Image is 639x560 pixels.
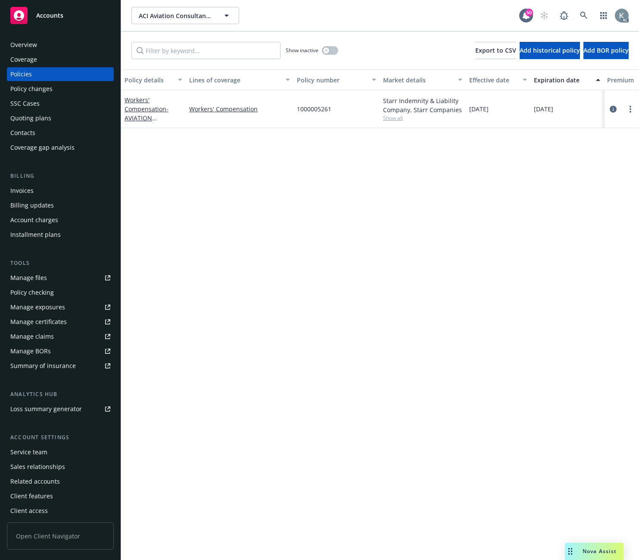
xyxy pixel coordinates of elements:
[293,69,380,90] button: Policy number
[7,315,114,329] a: Manage certificates
[7,504,114,518] a: Client access
[475,46,516,54] span: Export to CSV
[10,97,40,110] div: SSC Cases
[131,42,281,59] input: Filter by keyword...
[530,69,604,90] button: Expiration date
[7,271,114,285] a: Manage files
[131,7,239,24] button: ACI Aviation Consultants, Inc.
[186,69,293,90] button: Lines of coverage
[595,7,612,24] a: Switch app
[10,344,51,358] div: Manage BORs
[7,286,114,299] a: Policy checking
[286,47,318,54] span: Show inactive
[10,359,76,373] div: Summary of insurance
[10,213,58,227] div: Account charges
[10,315,67,329] div: Manage certificates
[7,67,114,81] a: Policies
[7,184,114,198] a: Invoices
[7,489,114,503] a: Client features
[139,11,213,20] span: ACI Aviation Consultants, Inc.
[7,53,114,66] a: Coverage
[10,489,53,503] div: Client features
[10,504,48,518] div: Client access
[475,42,516,59] button: Export to CSV
[7,228,114,242] a: Installment plans
[7,445,114,459] a: Service team
[7,460,114,474] a: Sales relationships
[7,213,114,227] a: Account charges
[575,7,592,24] a: Search
[583,547,617,555] span: Nova Assist
[625,104,636,114] a: more
[7,390,114,399] div: Analytics hub
[7,126,114,140] a: Contacts
[7,300,114,314] a: Manage exposures
[7,344,114,358] a: Manage BORs
[520,42,580,59] button: Add historical policy
[469,104,489,113] span: [DATE]
[10,286,54,299] div: Policy checking
[10,330,54,343] div: Manage claims
[10,402,82,416] div: Loss summary generator
[7,82,114,96] a: Policy changes
[10,198,54,212] div: Billing updates
[7,198,114,212] a: Billing updates
[189,104,290,113] a: Workers' Compensation
[121,69,186,90] button: Policy details
[383,96,462,114] div: Starr Indemnity & Liability Company, Starr Companies
[565,543,576,560] div: Drag to move
[525,9,533,16] div: 50
[10,228,61,242] div: Installment plans
[10,141,75,154] div: Coverage gap analysis
[10,300,65,314] div: Manage exposures
[534,76,591,85] div: Expiration date
[10,38,37,52] div: Overview
[7,111,114,125] a: Quoting plans
[10,475,60,488] div: Related accounts
[36,12,63,19] span: Accounts
[520,46,580,54] span: Add historical policy
[469,76,517,85] div: Effective date
[608,104,618,114] a: circleInformation
[383,114,462,122] span: Show all
[7,402,114,416] a: Loss summary generator
[125,76,173,85] div: Policy details
[10,67,32,81] div: Policies
[7,97,114,110] a: SSC Cases
[7,259,114,267] div: Tools
[7,330,114,343] a: Manage claims
[466,69,530,90] button: Effective date
[7,3,114,28] a: Accounts
[10,271,47,285] div: Manage files
[7,141,114,154] a: Coverage gap analysis
[10,111,51,125] div: Quoting plans
[189,76,281,85] div: Lines of coverage
[7,172,114,180] div: Billing
[10,184,34,198] div: Invoices
[10,82,53,96] div: Policy changes
[297,76,367,85] div: Policy number
[297,104,331,113] span: 1000005261
[380,69,466,90] button: Market details
[555,7,573,24] a: Report a Bug
[125,96,169,140] a: Workers' Compensation
[10,53,37,66] div: Coverage
[10,460,65,474] div: Sales relationships
[7,433,114,442] div: Account settings
[10,126,35,140] div: Contacts
[583,42,629,59] button: Add BOR policy
[534,104,553,113] span: [DATE]
[7,38,114,52] a: Overview
[536,7,553,24] a: Start snowing
[583,46,629,54] span: Add BOR policy
[383,76,453,85] div: Market details
[10,445,47,459] div: Service team
[565,543,623,560] button: Nova Assist
[615,9,629,22] img: photo
[7,359,114,373] a: Summary of insurance
[7,475,114,488] a: Related accounts
[7,522,114,550] span: Open Client Navigator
